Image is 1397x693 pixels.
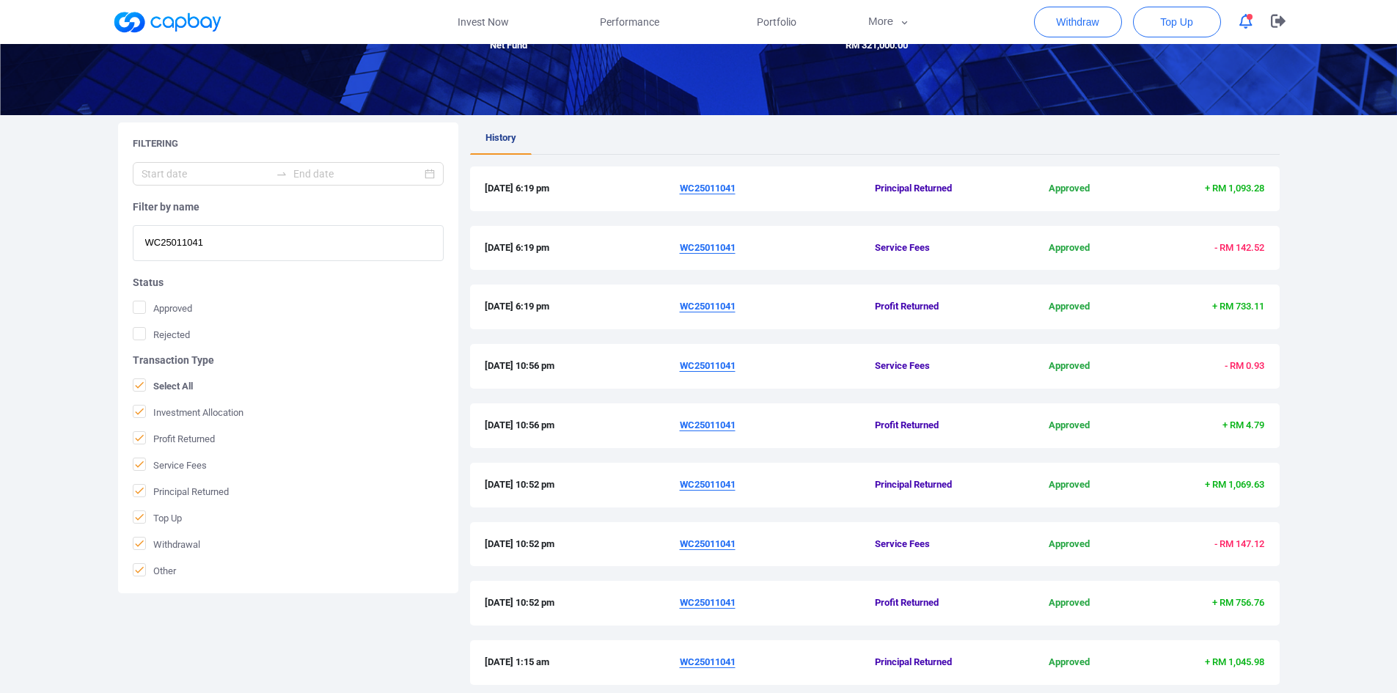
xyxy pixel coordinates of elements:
span: Approved [1005,299,1134,315]
span: Other [133,563,176,578]
h5: Status [133,276,444,289]
div: Net Fund [479,38,699,54]
span: Approved [1005,241,1134,256]
span: RM 321,000.00 [846,40,908,51]
span: [DATE] 6:19 pm [485,299,680,315]
span: Investment Allocation [133,405,243,419]
span: Portfolio [757,14,796,30]
span: + RM 4.79 [1222,419,1264,430]
span: Service Fees [875,241,1005,256]
span: - RM 0.93 [1225,360,1264,371]
span: [DATE] 10:56 pm [485,359,680,374]
span: Approved [1005,418,1134,433]
input: End date [293,166,422,182]
span: Approved [1005,359,1134,374]
span: [DATE] 6:19 pm [485,241,680,256]
u: WC25011041 [680,242,736,253]
span: Profit Returned [875,299,1005,315]
span: Profit Returned [133,431,215,446]
span: History [485,132,516,143]
span: Service Fees [875,537,1005,552]
span: Principal Returned [875,181,1005,197]
u: WC25011041 [680,183,736,194]
u: WC25011041 [680,597,736,608]
span: - RM 142.52 [1214,242,1264,253]
span: Performance [600,14,659,30]
span: Approved [1005,655,1134,670]
input: Start date [142,166,270,182]
u: WC25011041 [680,419,736,430]
span: Approved [1005,181,1134,197]
span: to [276,168,287,180]
u: WC25011041 [680,360,736,371]
span: Principal Returned [875,477,1005,493]
span: Profit Returned [875,595,1005,611]
span: Service Fees [133,458,207,472]
span: Profit Returned [875,418,1005,433]
span: [DATE] 10:52 pm [485,595,680,611]
span: swap-right [276,168,287,180]
h5: Filter by name [133,200,444,213]
span: Approved [1005,595,1134,611]
span: Select All [133,378,193,393]
span: Principal Returned [875,655,1005,670]
input: Enter investment note name [133,225,444,261]
span: Principal Returned [133,484,229,499]
span: + RM 1,045.98 [1205,656,1264,667]
span: Withdrawal [133,537,200,551]
u: WC25011041 [680,538,736,549]
span: + RM 733.11 [1212,301,1264,312]
u: WC25011041 [680,656,736,667]
span: Top Up [1160,15,1192,29]
h5: Transaction Type [133,353,444,367]
button: Top Up [1133,7,1221,37]
button: Withdraw [1034,7,1122,37]
span: [DATE] 1:15 am [485,655,680,670]
span: [DATE] 10:56 pm [485,418,680,433]
span: + RM 1,093.28 [1205,183,1264,194]
u: WC25011041 [680,301,736,312]
u: WC25011041 [680,479,736,490]
h5: Filtering [133,137,178,150]
span: Service Fees [875,359,1005,374]
span: [DATE] 6:19 pm [485,181,680,197]
span: Rejected [133,327,190,342]
span: Top Up [133,510,182,525]
span: Approved [1005,537,1134,552]
span: [DATE] 10:52 pm [485,477,680,493]
span: + RM 1,069.63 [1205,479,1264,490]
span: Approved [133,301,192,315]
span: [DATE] 10:52 pm [485,537,680,552]
span: + RM 756.76 [1212,597,1264,608]
span: - RM 147.12 [1214,538,1264,549]
span: Approved [1005,477,1134,493]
